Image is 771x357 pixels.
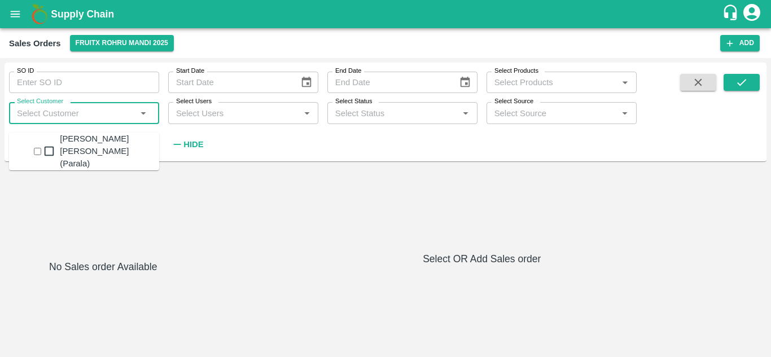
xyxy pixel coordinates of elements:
input: End Date [327,72,450,93]
button: Choose date [454,72,476,93]
b: Supply Chain [51,8,114,20]
a: Supply Chain [51,6,722,22]
button: Open [458,106,473,121]
h6: Select OR Add Sales order [202,251,763,267]
button: Close [133,103,154,124]
label: Select Customer [17,97,63,106]
input: Select Status [331,105,455,120]
strong: Hide [183,140,203,149]
label: SO ID [17,67,34,76]
button: open drawer [2,1,28,27]
button: Open [300,106,314,121]
div: [PERSON_NAME] [PERSON_NAME] (Parala) [60,133,159,170]
div: Sales Orders [9,36,61,51]
label: Select Products [494,67,538,76]
button: Open [617,75,632,90]
button: Add [720,35,760,51]
button: Open [617,106,632,121]
button: Hide [168,135,207,154]
label: Select Source [494,97,533,106]
label: Select Users [176,97,212,106]
input: Enter SO ID [9,72,159,93]
label: End Date [335,67,361,76]
div: customer-support [722,4,742,24]
h6: No Sales order Available [49,259,157,348]
label: Select Status [335,97,373,106]
img: logo [28,3,51,25]
div: account of current user [742,2,762,26]
input: Start Date [168,72,291,93]
button: Select DC [70,35,174,51]
input: Select Customer [12,105,137,120]
input: Select Source [490,105,615,120]
input: Select Users [172,105,296,120]
input: Select Products [490,75,615,90]
button: Choose date [296,72,317,93]
label: Start Date [176,67,204,76]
